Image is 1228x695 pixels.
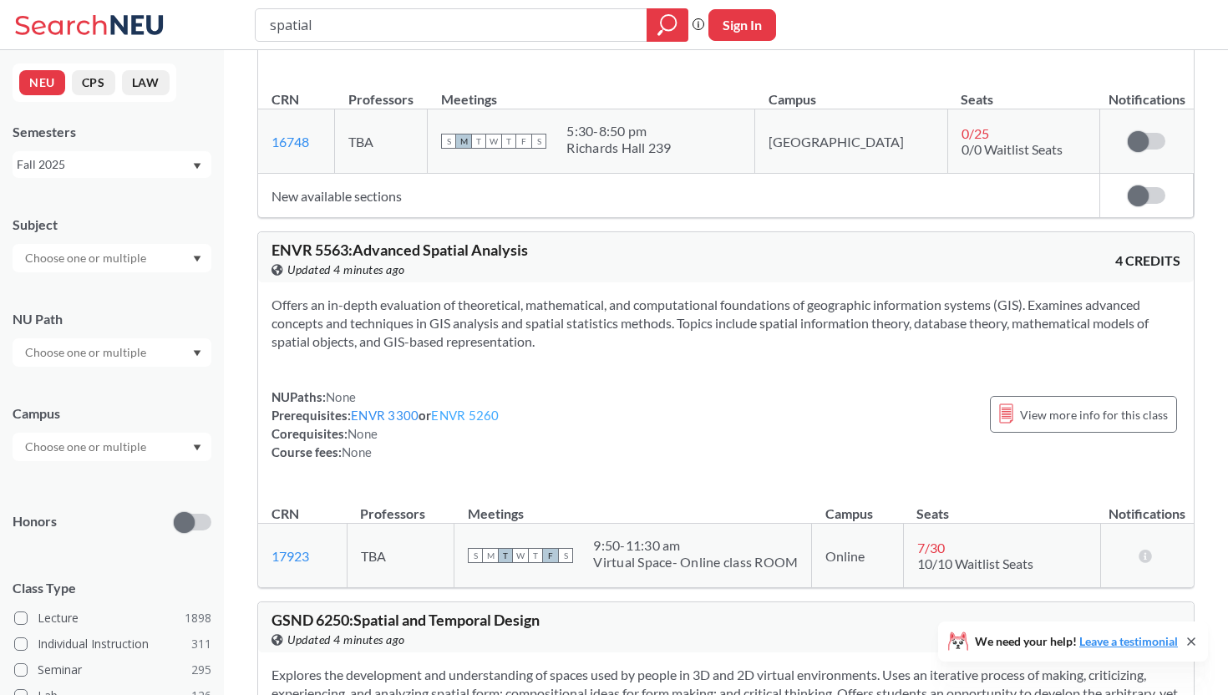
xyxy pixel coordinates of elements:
[431,408,499,423] a: ENVR 5260
[72,70,115,95] button: CPS
[268,11,635,39] input: Class, professor, course number, "phrase"
[812,488,904,524] th: Campus
[185,609,211,627] span: 1898
[193,444,201,451] svg: Dropdown arrow
[456,134,471,149] span: M
[193,256,201,262] svg: Dropdown arrow
[13,244,211,272] div: Dropdown arrow
[342,444,372,459] span: None
[122,70,170,95] button: LAW
[13,310,211,328] div: NU Path
[287,261,405,279] span: Updated 4 minutes ago
[13,123,211,141] div: Semesters
[347,488,454,524] th: Professors
[271,388,500,461] div: NUPaths: Prerequisites: or Corequisites: Course fees:
[947,74,1099,109] th: Seats
[14,607,211,629] label: Lecture
[454,488,812,524] th: Meetings
[501,134,516,149] span: T
[1079,634,1178,648] a: Leave a testimonial
[13,151,211,178] div: Fall 2025Dropdown arrow
[498,548,513,563] span: T
[17,342,157,363] input: Choose one or multiple
[755,109,948,174] td: [GEOGRAPHIC_DATA]
[13,338,211,367] div: Dropdown arrow
[1100,488,1194,524] th: Notifications
[271,548,309,564] a: 17923
[326,389,356,404] span: None
[1100,74,1194,109] th: Notifications
[271,505,299,523] div: CRN
[531,134,546,149] span: S
[271,134,309,150] a: 16748
[14,659,211,681] label: Seminar
[335,74,428,109] th: Professors
[19,70,65,95] button: NEU
[193,163,201,170] svg: Dropdown arrow
[193,350,201,357] svg: Dropdown arrow
[468,548,483,563] span: S
[287,631,405,649] span: Updated 4 minutes ago
[566,140,671,156] div: Richards Hall 239
[657,13,677,37] svg: magnifying glass
[812,524,904,588] td: Online
[13,216,211,234] div: Subject
[1020,404,1168,425] span: View more info for this class
[558,548,573,563] span: S
[271,296,1180,351] section: Offers an in-depth evaluation of theoretical, mathematical, and computational foundations of geog...
[755,74,948,109] th: Campus
[13,512,57,531] p: Honors
[528,548,543,563] span: T
[347,524,454,588] td: TBA
[271,241,528,259] span: ENVR 5563 : Advanced Spatial Analysis
[191,661,211,679] span: 295
[647,8,688,42] div: magnifying glass
[191,635,211,653] span: 311
[17,248,157,268] input: Choose one or multiple
[593,554,798,571] div: Virtual Space- Online class ROOM
[516,134,531,149] span: F
[471,134,486,149] span: T
[962,141,1063,157] span: 0/0 Waitlist Seats
[17,437,157,457] input: Choose one or multiple
[428,74,755,109] th: Meetings
[566,123,671,140] div: 5:30 - 8:50 pm
[975,636,1178,647] span: We need your help!
[1115,251,1180,270] span: 4 CREDITS
[962,125,989,141] span: 0 / 25
[483,548,498,563] span: M
[708,9,776,41] button: Sign In
[513,548,528,563] span: W
[351,408,419,423] a: ENVR 3300
[14,633,211,655] label: Individual Instruction
[543,548,558,563] span: F
[17,155,191,174] div: Fall 2025
[13,404,211,423] div: Campus
[258,174,1100,218] td: New available sections
[593,537,798,554] div: 9:50 - 11:30 am
[271,611,540,629] span: GSND 6250 : Spatial and Temporal Design
[486,134,501,149] span: W
[271,90,299,109] div: CRN
[441,134,456,149] span: S
[348,426,378,441] span: None
[335,109,428,174] td: TBA
[903,488,1100,524] th: Seats
[13,433,211,461] div: Dropdown arrow
[13,579,211,597] span: Class Type
[917,555,1033,571] span: 10/10 Waitlist Seats
[917,540,945,555] span: 7 / 30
